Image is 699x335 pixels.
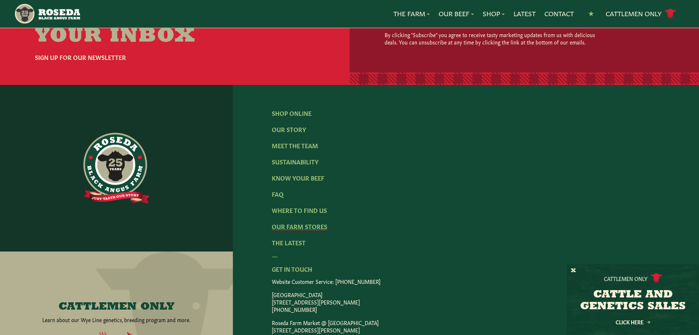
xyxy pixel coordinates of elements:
[272,238,306,246] a: The Latest
[272,251,660,260] div: —
[544,9,574,18] a: Contact
[35,53,223,61] h6: Sign Up For Our Newsletter
[385,31,596,46] p: By clicking "Subscribe" you agree to receive tasty marketing updates from us with delicious deals...
[651,273,662,283] img: cattle-icon.svg
[272,125,306,133] a: Our Story
[272,141,318,149] a: Meet The Team
[576,289,690,313] h3: CATTLE AND GENETICS SALES
[272,222,327,230] a: Our Farm Stores
[393,9,430,18] a: The Farm
[272,157,318,165] a: Sustainability
[439,9,474,18] a: Our Beef
[272,278,660,285] p: Website Customer Service: [PHONE_NUMBER]
[272,291,660,313] p: [GEOGRAPHIC_DATA] [STREET_ADDRESS][PERSON_NAME] [PHONE_NUMBER]
[604,275,648,282] p: Cattlemen Only
[571,267,576,275] button: X
[606,7,676,20] a: Cattlemen Only
[514,9,536,18] a: Latest
[600,320,666,324] a: Click Here
[272,206,327,214] a: Where To Find Us
[272,174,324,182] a: Know Your Beef
[42,316,191,323] p: Learn about our Wye Line genetics, breeding program and more.
[483,9,505,18] a: Shop
[83,133,149,203] img: https://roseda.com/wp-content/uploads/2021/06/roseda-25-full@2x.png
[58,301,174,313] h4: CATTLEMEN ONLY
[272,190,284,198] a: FAQ
[19,301,214,323] a: CATTLEMEN ONLY Learn about our Wye Line genetics, breeding program and more.
[14,3,80,25] img: https://roseda.com/wp-content/uploads/2021/05/roseda-25-header.png
[272,109,311,117] a: Shop Online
